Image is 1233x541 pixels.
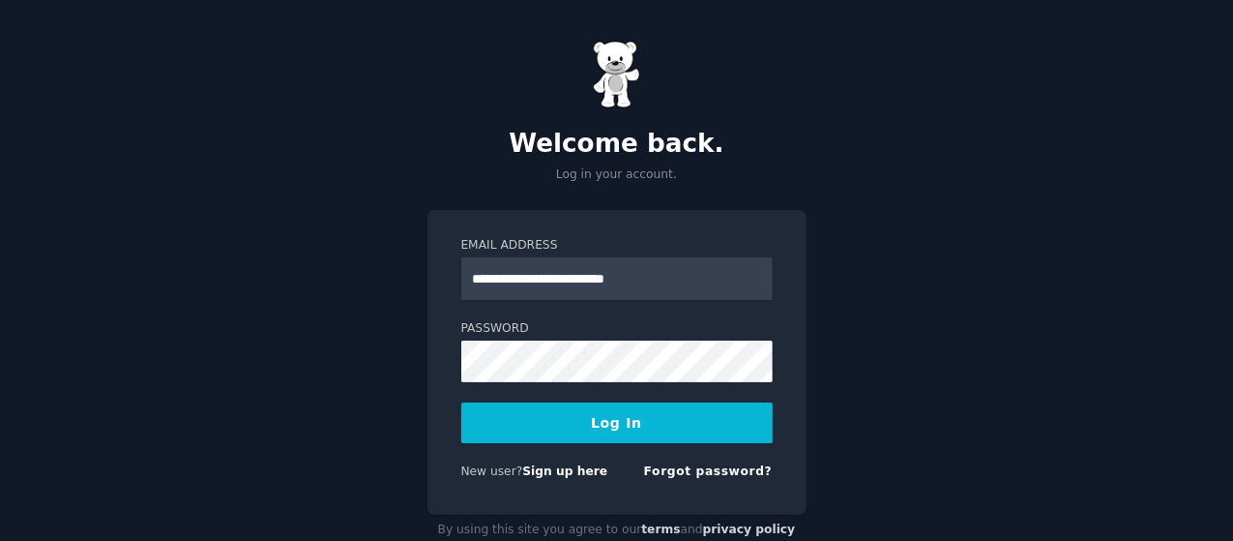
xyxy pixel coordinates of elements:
[461,465,523,478] span: New user?
[461,320,773,338] label: Password
[461,237,773,255] label: Email Address
[641,523,680,536] a: terms
[427,166,807,184] p: Log in your account.
[644,465,773,478] a: Forgot password?
[593,41,641,108] img: Gummy Bear
[703,523,796,536] a: privacy policy
[461,403,773,443] button: Log In
[522,465,607,478] a: Sign up here
[427,129,807,160] h2: Welcome back.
